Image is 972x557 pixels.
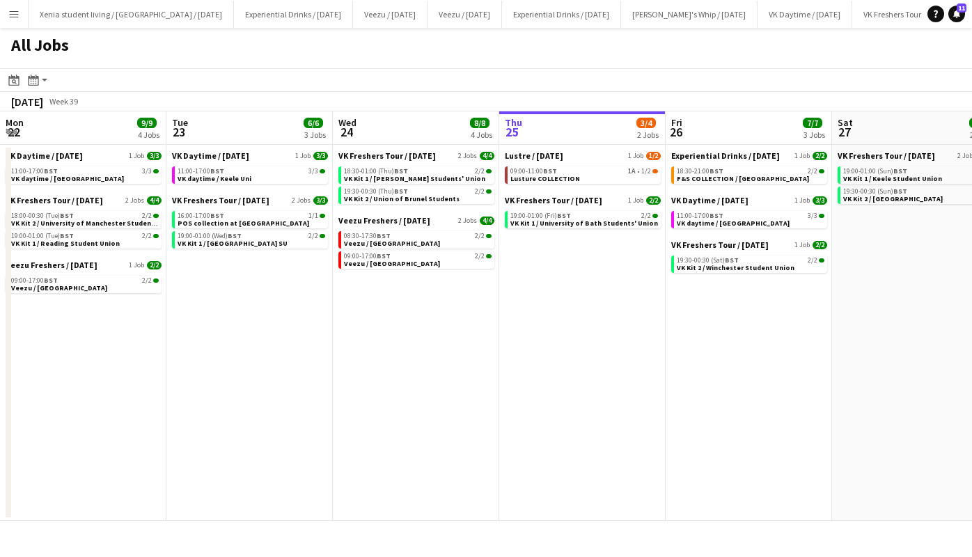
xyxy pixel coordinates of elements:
span: 1A [628,168,636,175]
span: Lusture COLLECTION [510,174,580,183]
span: 09:00-17:00 [11,277,58,284]
a: VK Daytime / [DATE]1 Job3/3 [671,195,827,205]
span: 3/3 [142,168,152,175]
span: VK daytime / Lincoln Uni [11,174,124,183]
span: 3/3 [313,196,328,205]
span: VK Kit 1 / Keele Student Union [843,174,942,183]
div: VK Freshers Tour / [DATE]1 Job2/219:30-00:30 (Sat)BST2/2VK Kit 2 / Winchester Student Union [671,240,827,276]
div: VK Freshers Tour / [DATE]2 Jobs3/316:00-17:00BST1/1POS collection at [GEOGRAPHIC_DATA]19:00-01:00... [172,195,328,251]
span: Veezu Freshers / Sept 2025 [6,260,97,270]
a: 09:00-17:00BST2/2Veezu / [GEOGRAPHIC_DATA] [11,276,159,292]
span: 4/4 [147,196,162,205]
span: 3/3 [808,212,817,219]
a: 19:30-00:30 (Thu)BST2/2VK Kit 2 / Union of Brunel Students [344,187,492,203]
a: 16:00-17:00BST1/1POS collection at [GEOGRAPHIC_DATA] [178,211,325,227]
span: 09:00-11:00 [510,168,557,175]
div: Lustre / [DATE]1 Job1/209:00-11:00BST1A•1/2Lusture COLLECTION [505,150,661,195]
span: VK Daytime / Sept 2025 [172,150,249,161]
span: 3/3 [320,169,325,173]
div: • [510,168,658,175]
span: BST [377,231,391,240]
span: 2/2 [652,214,658,218]
button: Experiential Drinks / [DATE] [234,1,353,28]
span: 23 [170,124,188,140]
a: 11:00-17:00BST3/3VK daytime / Keele Uni [178,166,325,182]
span: 9/9 [137,118,157,128]
span: Thu [505,116,522,129]
span: VK Kit 2 / Winchester Student Union [677,263,794,272]
span: 2/2 [808,168,817,175]
span: 2/2 [819,169,824,173]
span: 1/1 [308,212,318,219]
span: VK Kit 1 / University of Bath Students' Union [510,219,658,228]
span: BST [60,211,74,220]
a: Experiential Drinks / [DATE]1 Job2/2 [671,150,827,161]
span: BST [44,166,58,175]
span: 2 Jobs [458,217,477,225]
a: Veezu Freshers / [DATE]2 Jobs4/4 [338,215,494,226]
span: 2/2 [808,257,817,264]
div: VK Daytime / [DATE]1 Job3/311:00-17:00BST3/3VK daytime / [GEOGRAPHIC_DATA] [671,195,827,240]
span: F&S COLLECTION / Stoke-on-Trent [677,174,809,183]
span: BST [710,211,723,220]
span: 2/2 [646,196,661,205]
span: BST [44,276,58,285]
span: 2/2 [142,233,152,240]
button: Veezu / [DATE] [428,1,502,28]
button: VK Daytime / [DATE] [758,1,852,28]
span: 2/2 [813,152,827,160]
span: BST [210,211,224,220]
span: 18:30-21:00 [677,168,723,175]
span: VK Kit 2 / Union of Brunel Students [344,194,460,203]
div: VK Daytime / [DATE]1 Job3/311:00-17:00BST3/3VK daytime / Keele Uni [172,150,328,195]
span: BST [893,187,907,196]
span: BST [725,256,739,265]
span: BST [377,251,391,260]
a: 19:00-01:00 (Fri)BST2/2VK Kit 1 / University of Bath Students' Union [510,211,658,227]
a: 19:00-01:00 (Tue)BST2/2VK Kit 1 / Reading Student Union [11,231,159,247]
span: 3/4 [636,118,656,128]
div: 2 Jobs [637,130,659,140]
button: Xenia student living / [GEOGRAPHIC_DATA] / [DATE] [29,1,234,28]
span: BST [557,211,571,220]
a: 11:00-17:00BST3/3VK daytime / [GEOGRAPHIC_DATA] [677,211,824,227]
div: 3 Jobs [304,130,326,140]
span: 19:00-01:00 (Fri) [510,212,571,219]
span: VK Kit 2 / Warwick University [843,194,943,203]
a: 09:00-17:00BST2/2Veezu / [GEOGRAPHIC_DATA] [344,251,492,267]
a: VK Freshers Tour / [DATE]2 Jobs4/4 [338,150,494,161]
span: 27 [836,124,853,140]
a: Lustre / [DATE]1 Job1/2 [505,150,661,161]
a: 08:30-17:30BST2/2Veezu / [GEOGRAPHIC_DATA] [344,231,492,247]
span: VK Kit 1 / Reading Student Union [11,239,120,248]
span: 1/1 [320,214,325,218]
span: 11 [957,3,966,13]
span: BST [210,166,224,175]
span: 2/2 [486,189,492,194]
a: 11:00-17:00BST3/3VK daytime / [GEOGRAPHIC_DATA] [11,166,159,182]
span: Veezu Freshers / Sept 2025 [338,215,430,226]
span: 2/2 [641,212,651,219]
span: 2/2 [153,214,159,218]
span: 2/2 [153,234,159,238]
a: 09:00-11:00BST1A•1/2Lusture COLLECTION [510,166,658,182]
span: 2/2 [813,241,827,249]
span: VK Kit 1 / Loughborough SU [178,239,288,248]
span: 2/2 [486,169,492,173]
span: Veezu / Cardiff Met University [344,239,440,248]
span: 2/2 [475,188,485,195]
span: 3/3 [819,214,824,218]
span: 2/2 [475,168,485,175]
span: 6/6 [304,118,323,128]
span: BST [710,166,723,175]
span: VK Daytime / Sept 2025 [671,195,748,205]
span: 11:00-17:00 [677,212,723,219]
span: 2 Jobs [292,196,311,205]
div: VK Freshers Tour / [DATE]2 Jobs4/418:00-00:30 (Tue)BST2/2VK Kit 2 / University of Manchester Stud... [6,195,162,260]
span: 3/3 [147,152,162,160]
span: 19:30-00:30 (Thu) [344,188,408,195]
span: 09:00-17:00 [344,253,391,260]
span: 7/7 [803,118,822,128]
a: 19:30-00:30 (Sat)BST2/2VK Kit 2 / Winchester Student Union [677,256,824,272]
span: VK Kit 1 / Harper Adams Students' Union [344,174,485,183]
